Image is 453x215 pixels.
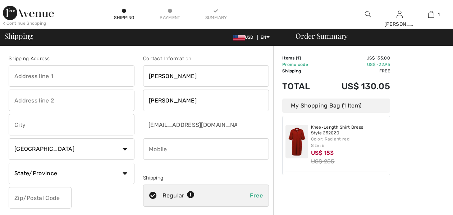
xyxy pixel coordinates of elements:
div: Contact Information [143,55,269,62]
input: Address line 1 [9,65,134,87]
div: Shipping [114,14,135,21]
td: Total [282,74,321,99]
img: 1ère Avenue [3,6,54,20]
div: Color: Radiant red Size: 6 [311,136,387,149]
td: US$ -22.95 [321,61,390,68]
img: Knee-Length Shirt Dress Style 252020 [285,125,308,158]
span: USD [233,35,256,40]
img: My Bag [428,10,434,19]
td: US$ 153.00 [321,55,390,61]
div: Shipping [143,174,269,182]
td: Items ( ) [282,55,321,61]
div: Regular [163,191,195,200]
a: Sign In [397,11,403,18]
div: Summary [205,14,227,21]
td: US$ 130.05 [321,74,390,99]
input: E-mail [143,114,238,135]
span: Shipping [4,32,33,39]
div: Payment [159,14,181,21]
span: EN [261,35,270,40]
s: US$ 255 [311,158,335,165]
input: Last name [143,90,269,111]
span: US$ 153 [311,149,334,156]
td: Shipping [282,68,321,74]
a: Knee-Length Shirt Dress Style 252020 [311,125,387,136]
img: My Info [397,10,403,19]
td: Promo code [282,61,321,68]
span: 1 [438,11,440,18]
a: 1 [416,10,447,19]
div: [PERSON_NAME] [384,20,415,28]
input: First name [143,65,269,87]
input: City [9,114,134,135]
input: Mobile [143,138,269,160]
div: Shipping Address [9,55,134,62]
div: Order Summary [287,32,449,39]
div: My Shopping Bag (1 Item) [282,99,390,113]
img: US Dollar [233,35,245,40]
img: search the website [365,10,371,19]
td: Free [321,68,390,74]
div: < Continue Shopping [3,20,46,27]
input: Address line 2 [9,90,134,111]
span: Free [250,192,263,199]
span: 1 [297,56,299,61]
input: Zip/Postal Code [9,187,72,209]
